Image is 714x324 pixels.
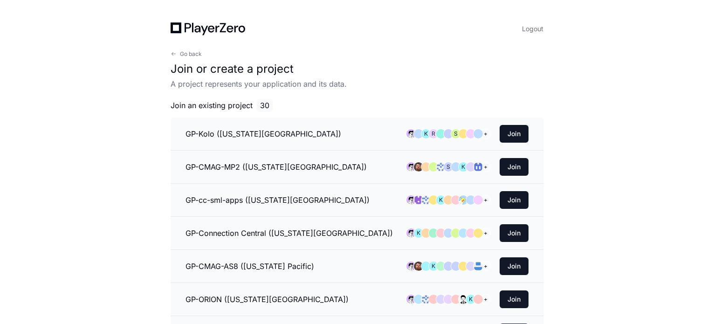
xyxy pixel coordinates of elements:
[180,50,202,58] span: Go back
[185,261,314,272] h3: GP-CMAG-AS8 ([US_STATE] Pacific)
[406,129,416,138] img: avatar
[171,100,253,111] span: Join an existing project
[439,196,443,204] h1: K
[500,224,529,242] button: Join
[185,227,393,239] h3: GP-Connection Central ([US_STATE][GEOGRAPHIC_DATA])
[406,228,416,238] img: avatar
[481,195,490,205] div: +
[459,195,468,205] img: avatar
[432,130,435,138] h1: R
[500,290,529,308] button: Join
[171,50,202,58] button: Go back
[256,99,273,112] span: 30
[185,128,341,139] h3: GP-Kolo ([US_STATE][GEOGRAPHIC_DATA])
[421,295,431,304] img: 168196587
[432,262,435,270] h1: K
[469,296,473,303] h1: K
[414,262,423,271] img: avatar
[522,22,543,35] button: Logout
[481,262,490,271] div: +
[185,194,370,206] h3: GP-cc-sml-apps ([US_STATE][GEOGRAPHIC_DATA])
[436,162,446,172] img: 168196587
[459,295,468,304] img: 173912707
[500,125,529,143] button: Join
[500,158,529,176] button: Join
[454,130,458,138] h1: S
[461,163,465,171] h1: K
[406,162,416,172] img: avatar
[500,191,529,209] button: Join
[481,162,490,172] div: +
[481,129,490,138] div: +
[414,195,423,205] img: 170011955
[481,228,490,238] div: +
[417,229,420,237] h1: K
[185,294,349,305] h3: GP-ORION ([US_STATE][GEOGRAPHIC_DATA])
[185,161,367,172] h3: GP-CMAG-MP2 ([US_STATE][GEOGRAPHIC_DATA])
[474,262,483,271] img: 171085085
[481,295,490,304] div: +
[406,295,416,304] img: avatar
[424,130,428,138] h1: K
[414,162,423,172] img: avatar
[500,257,529,275] button: Join
[474,162,483,172] img: 174426149
[406,195,416,205] img: avatar
[406,262,416,271] img: avatar
[171,78,543,90] p: A project represents your application and its data.
[421,195,431,205] img: 168196587
[446,163,450,171] h1: S
[171,62,543,76] h1: Join or create a project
